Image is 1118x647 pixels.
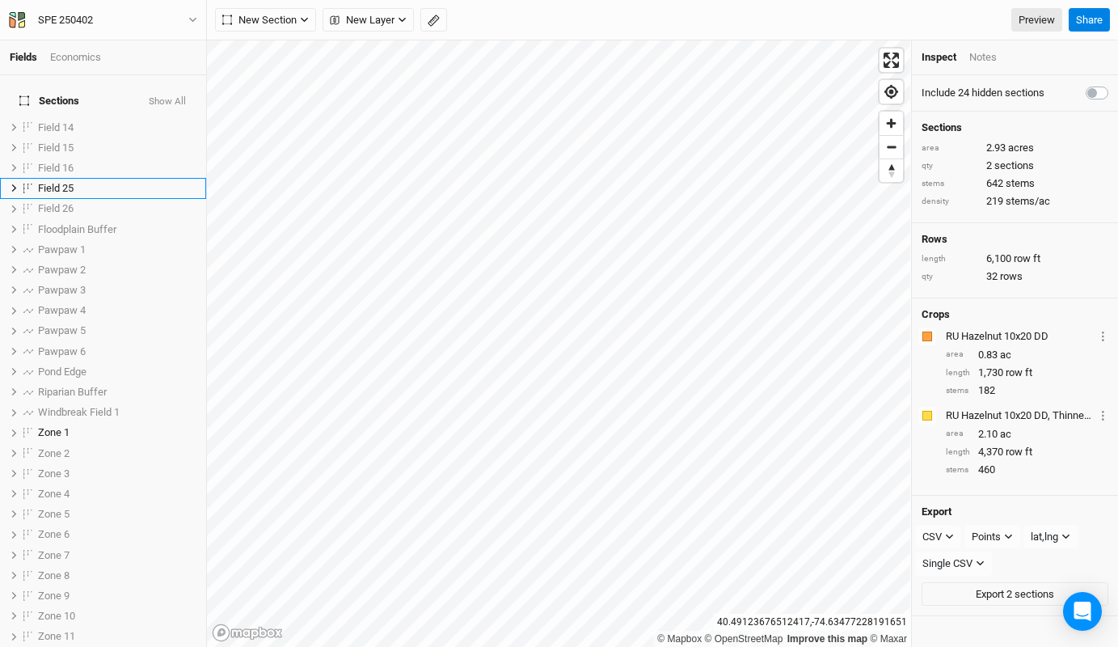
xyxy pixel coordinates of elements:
div: Riparian Buffer [38,386,196,399]
a: Maxar [870,633,907,645]
div: Open Intercom Messenger [1063,592,1102,631]
button: Zoom out [880,135,903,159]
div: Field 14 [38,121,196,134]
div: Zone 8 [38,569,196,582]
span: Field 16 [38,162,74,174]
div: stems [946,464,970,476]
span: Field 15 [38,142,74,154]
h4: Rows [922,233,1108,246]
span: Field 14 [38,121,74,133]
button: Enter fullscreen [880,49,903,72]
button: Crop Usage [1098,406,1108,425]
div: 40.49123676512417 , -74.63477228191651 [713,614,911,631]
div: area [946,349,970,361]
div: Floodplain Buffer [38,223,196,236]
div: 1,730 [946,366,1108,380]
h4: Export [922,505,1108,518]
span: Zone 1 [38,426,70,438]
button: Single CSV [915,552,992,576]
div: qty [922,271,978,283]
button: Export 2 sections [922,582,1108,607]
h4: Sections [922,121,1108,134]
a: Improve this map [787,633,867,645]
span: Pawpaw 6 [38,345,86,357]
span: Zone 2 [38,447,70,459]
button: Points [964,525,1020,549]
button: Find my location [880,80,903,104]
div: Zone 9 [38,590,196,603]
span: Zone 5 [38,508,70,520]
button: Share [1069,8,1110,32]
div: lat,lng [1031,529,1058,545]
span: sections [994,159,1034,173]
span: Pawpaw 4 [38,304,86,316]
div: stems [946,385,970,397]
div: Single CSV [922,556,972,572]
span: Zoom out [880,136,903,159]
div: Zone 11 [38,630,196,643]
span: Field 25 [38,182,74,194]
span: New Section [222,12,297,28]
h4: Crops [922,308,950,321]
span: Zone 8 [38,569,70,581]
button: CSV [915,525,961,549]
div: area [922,142,978,154]
div: length [922,253,978,265]
span: Pawpaw 5 [38,324,86,336]
button: Zoom in [880,112,903,135]
span: Pond Edge [38,366,86,378]
span: Zone 9 [38,590,70,602]
div: RU Hazelnut 10x20 DD, Thinned abc [946,408,1095,423]
span: Pawpaw 2 [38,264,86,276]
span: New Layer [330,12,394,28]
div: Field 25 [38,182,196,195]
div: Zone 6 [38,528,196,541]
div: Field 16 [38,162,196,175]
div: 2 [922,159,1108,173]
div: 182 [946,383,1108,398]
a: Mapbox [657,633,702,645]
div: Pawpaw 5 [38,324,196,337]
span: row ft [1006,366,1032,380]
span: Sections [19,95,79,108]
div: SPE 250402 [38,12,93,28]
span: Field 26 [38,202,74,214]
div: Field 15 [38,142,196,154]
button: New Layer [323,8,414,32]
span: Floodplain Buffer [38,223,116,235]
span: acres [1008,141,1034,155]
div: 460 [946,463,1108,477]
div: Inspect [922,50,956,65]
div: Pawpaw 2 [38,264,196,277]
div: Pawpaw 6 [38,345,196,358]
div: Pawpaw 3 [38,284,196,297]
a: OpenStreetMap [705,633,783,645]
div: CSV [922,529,942,545]
span: Zone 10 [38,610,75,622]
label: Include 24 hidden sections [922,86,1044,100]
div: Zone 10 [38,610,196,623]
div: Points [972,529,1001,545]
div: 0.83 [946,348,1108,362]
span: stems [1006,176,1035,191]
div: Zone 1 [38,426,196,439]
div: qty [922,160,978,172]
div: 32 [922,269,1108,284]
a: Preview [1011,8,1062,32]
div: density [922,196,978,208]
button: SPE 250402 [8,11,198,29]
span: ac [1000,348,1011,362]
span: Zone 4 [38,488,70,500]
div: length [946,367,970,379]
div: Zone 7 [38,549,196,562]
span: row ft [1006,445,1032,459]
div: Pawpaw 1 [38,243,196,256]
div: Zone 2 [38,447,196,460]
div: 642 [922,176,1108,191]
div: Pond Edge [38,366,196,378]
span: Reset bearing to north [880,159,903,182]
div: length [946,446,970,459]
span: ac [1000,427,1011,442]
